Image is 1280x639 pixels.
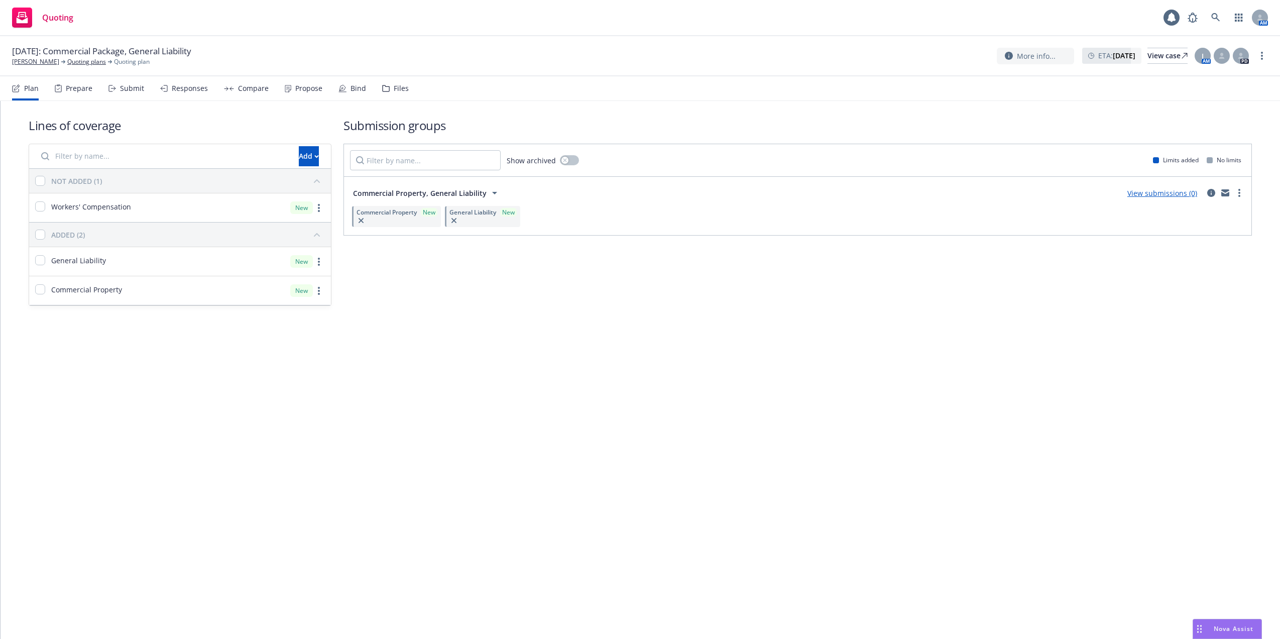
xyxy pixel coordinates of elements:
[295,84,322,92] div: Propose
[51,173,325,189] button: NOT ADDED (1)
[1113,51,1135,60] strong: [DATE]
[114,57,150,66] span: Quoting plan
[299,146,319,166] button: Add
[51,255,106,266] span: General Liability
[42,14,73,22] span: Quoting
[357,208,417,217] span: Commercial Property
[51,284,122,295] span: Commercial Property
[1017,51,1056,61] span: More info...
[66,84,92,92] div: Prepare
[1219,187,1231,199] a: mail
[1256,50,1268,62] a: more
[120,84,144,92] div: Submit
[1206,8,1226,28] a: Search
[313,256,325,268] a: more
[1193,619,1262,639] button: Nova Assist
[449,208,496,217] span: General Liability
[1127,188,1197,198] a: View submissions (0)
[29,117,331,134] h1: Lines of coverage
[51,227,325,243] button: ADDED (2)
[12,57,59,66] a: [PERSON_NAME]
[350,150,501,170] input: Filter by name...
[290,255,313,268] div: New
[67,57,106,66] a: Quoting plans
[997,48,1074,64] button: More info...
[35,146,293,166] input: Filter by name...
[1207,156,1241,164] div: No limits
[353,188,487,198] span: Commercial Property, General Liability
[1233,187,1245,199] a: more
[24,84,39,92] div: Plan
[1229,8,1249,28] a: Switch app
[51,176,102,186] div: NOT ADDED (1)
[12,45,191,57] span: [DATE]: Commercial Package, General Liability
[1202,51,1204,61] span: J
[394,84,409,92] div: Files
[172,84,208,92] div: Responses
[1205,187,1217,199] a: circleInformation
[421,208,437,217] div: New
[290,201,313,214] div: New
[1183,8,1203,28] a: Report a Bug
[290,284,313,297] div: New
[1147,48,1188,63] div: View case
[8,4,77,32] a: Quoting
[1193,619,1206,638] div: Drag to move
[51,230,85,240] div: ADDED (2)
[351,84,366,92] div: Bind
[1153,156,1199,164] div: Limits added
[238,84,269,92] div: Compare
[299,147,319,166] div: Add
[500,208,517,217] div: New
[51,201,131,212] span: Workers' Compensation
[507,155,556,166] span: Show archived
[313,285,325,297] a: more
[1214,624,1253,633] span: Nova Assist
[313,202,325,214] a: more
[343,117,1252,134] h1: Submission groups
[1098,50,1135,61] span: ETA :
[1147,48,1188,64] a: View case
[350,183,504,203] button: Commercial Property, General Liability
